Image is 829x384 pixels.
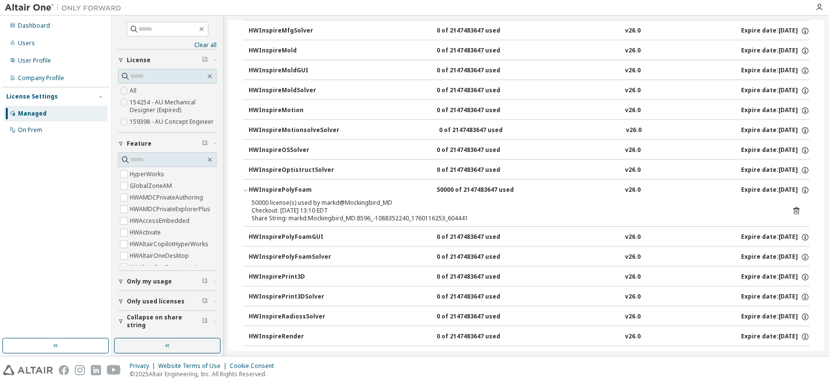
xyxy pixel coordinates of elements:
[249,140,810,161] button: HWInspireOSSolver0 of 2147483647 usedv26.0Expire date:[DATE]
[741,47,810,55] div: Expire date: [DATE]
[91,365,101,375] img: linkedin.svg
[437,313,524,321] div: 0 of 2147483647 used
[130,227,163,238] label: HWActivate
[741,233,810,242] div: Expire date: [DATE]
[249,247,810,268] button: HWInspirePolyFoamSolver0 of 2147483647 usedv26.0Expire date:[DATE]
[202,56,208,64] span: Clear filter
[249,267,810,288] button: HWInspirePrint3D0 of 2147483647 usedv26.0Expire date:[DATE]
[437,233,524,242] div: 0 of 2147483647 used
[249,293,336,301] div: HWInspirePrint3DSolver
[625,233,641,242] div: v26.0
[437,253,524,262] div: 0 of 2147483647 used
[252,199,778,207] div: 50000 license(s) used by markd@Mockingbird_MD
[249,233,336,242] div: HWInspirePolyFoamGUI
[130,250,191,262] label: HWAltairOneDesktop
[249,126,339,135] div: HWInspireMotionsolveSolver
[202,298,208,305] span: Clear filter
[741,67,810,75] div: Expire date: [DATE]
[252,207,778,215] div: Checkout: [DATE] 13:10 EDT
[130,168,166,180] label: HyperWorks
[625,273,641,282] div: v26.0
[59,365,69,375] img: facebook.svg
[625,27,641,35] div: v26.0
[127,278,172,285] span: Only my usage
[741,166,810,175] div: Expire date: [DATE]
[249,67,336,75] div: HWInspireMoldGUI
[437,273,524,282] div: 0 of 2147483647 used
[625,166,641,175] div: v26.0
[437,166,524,175] div: 0 of 2147483647 used
[127,140,152,148] span: Feature
[107,365,121,375] img: youtube.svg
[158,362,230,370] div: Website Terms of Use
[249,120,810,141] button: HWInspireMotionsolveSolver0 of 2147483647 usedv26.0Expire date:[DATE]
[130,85,138,97] label: All
[741,27,810,35] div: Expire date: [DATE]
[625,186,641,195] div: v26.0
[118,133,217,154] button: Feature
[230,362,280,370] div: Cookie Consent
[437,27,524,35] div: 0 of 2147483647 used
[249,186,336,195] div: HWInspirePolyFoam
[130,180,174,192] label: GlobalZoneAM
[18,126,42,134] div: On Prem
[130,192,205,203] label: HWAMDCPrivateAuthoring
[249,253,336,262] div: HWInspirePolyFoamSolver
[130,370,280,378] p: © 2025 Altair Engineering, Inc. All Rights Reserved.
[741,86,810,95] div: Expire date: [DATE]
[437,146,524,155] div: 0 of 2147483647 used
[18,110,47,117] div: Managed
[249,286,810,308] button: HWInspirePrint3DSolver0 of 2147483647 usedv26.0Expire date:[DATE]
[625,47,641,55] div: v26.0
[118,50,217,71] button: License
[3,365,53,375] img: altair_logo.svg
[249,80,810,101] button: HWInspireMoldSolver0 of 2147483647 usedv26.0Expire date:[DATE]
[243,180,810,201] button: HWInspirePolyFoam50000 of 2147483647 usedv26.0Expire date:[DATE]
[249,106,336,115] div: HWInspireMotion
[18,39,35,47] div: Users
[18,22,50,30] div: Dashboard
[6,93,58,100] div: License Settings
[249,20,810,42] button: HWInspireMfgSolver0 of 2147483647 usedv26.0Expire date:[DATE]
[625,313,641,321] div: v26.0
[130,203,212,215] label: HWAMDCPrivateExplorerPlus
[625,253,641,262] div: v26.0
[202,278,208,285] span: Clear filter
[130,362,158,370] div: Privacy
[249,306,810,328] button: HWInspireRadiossSolver0 of 2147483647 usedv26.0Expire date:[DATE]
[127,56,151,64] span: License
[249,146,336,155] div: HWInspireOSSolver
[127,314,202,329] span: Collapse on share string
[741,186,810,195] div: Expire date: [DATE]
[249,227,810,248] button: HWInspirePolyFoamGUI0 of 2147483647 usedv26.0Expire date:[DATE]
[130,97,217,116] label: 154254 - AU Mechanical Designer (Expired)
[130,116,216,128] label: 159398 - AU Concept Engineer
[437,86,524,95] div: 0 of 2147483647 used
[625,146,641,155] div: v26.0
[437,67,524,75] div: 0 of 2147483647 used
[741,313,810,321] div: Expire date: [DATE]
[741,273,810,282] div: Expire date: [DATE]
[249,47,336,55] div: HWInspireMold
[626,126,642,135] div: v26.0
[130,238,210,250] label: HWAltairCopilotHyperWorks
[18,57,51,65] div: User Profile
[741,106,810,115] div: Expire date: [DATE]
[437,47,524,55] div: 0 of 2147483647 used
[249,346,810,367] button: HWInspireSSSolver0 of 2147483647 usedv26.0Expire date:[DATE]
[439,126,526,135] div: 0 of 2147483647 used
[741,126,810,135] div: Expire date: [DATE]
[249,40,810,62] button: HWInspireMold0 of 2147483647 usedv26.0Expire date:[DATE]
[202,317,208,325] span: Clear filter
[130,262,209,273] label: HWAltairOneEnterpriseUser
[437,293,524,301] div: 0 of 2147483647 used
[249,326,810,348] button: HWInspireRender0 of 2147483647 usedv26.0Expire date:[DATE]
[625,106,641,115] div: v26.0
[741,146,810,155] div: Expire date: [DATE]
[741,253,810,262] div: Expire date: [DATE]
[127,298,185,305] span: Only used licenses
[249,100,810,121] button: HWInspireMotion0 of 2147483647 usedv26.0Expire date:[DATE]
[249,27,336,35] div: HWInspireMfgSolver
[249,166,336,175] div: HWInspireOptistructSolver
[249,273,336,282] div: HWInspirePrint3D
